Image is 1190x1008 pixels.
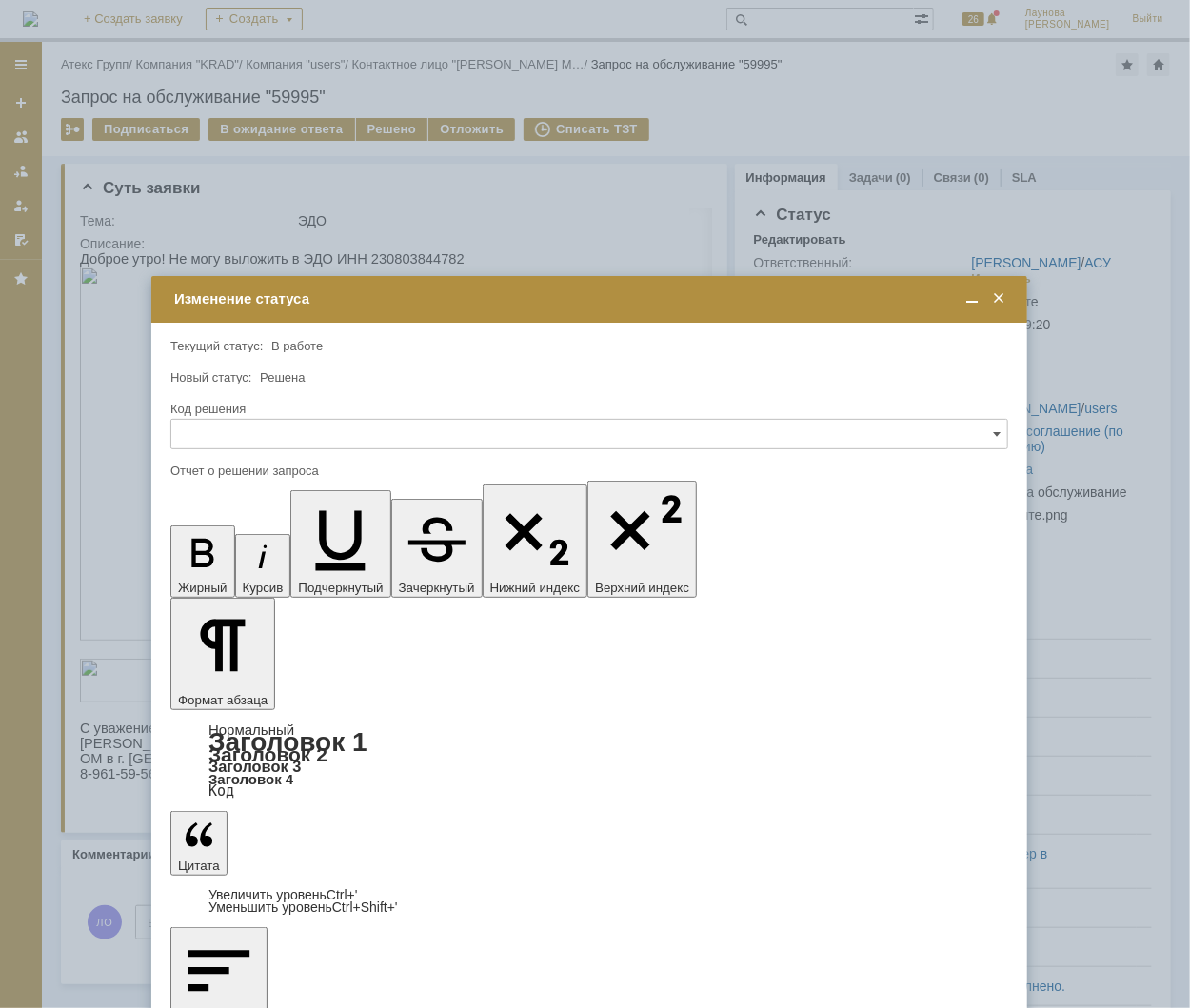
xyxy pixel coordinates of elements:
[235,534,291,598] button: Курсив
[170,339,263,353] label: Текущий статус:
[298,581,383,595] span: Подчеркнутый
[327,887,358,902] span: Ctrl+'
[170,464,1004,477] div: Отчет о решении запроса
[208,727,367,757] a: Заголовок 1
[174,290,1008,307] div: Изменение статуса
[208,721,294,738] a: Нормальный
[962,290,982,307] span: Свернуть (Ctrl + M)
[208,771,293,787] a: Заголовок 4
[260,370,305,385] span: Решена
[989,290,1008,307] span: Закрыть
[178,581,228,595] span: Жирный
[170,403,1004,415] div: Код решения
[208,782,234,800] a: Код
[170,811,228,876] button: Цитата
[483,484,588,598] button: Нижний индекс
[178,693,268,707] span: Формат абзаца
[178,859,220,873] span: Цитата
[332,899,398,915] span: Ctrl+Shift+'
[170,525,235,598] button: Жирный
[391,499,483,598] button: Зачеркнутый
[208,887,358,902] a: Increase
[208,899,398,915] a: Decrease
[595,581,689,595] span: Верхний индекс
[271,339,323,353] span: В работе
[399,581,475,595] span: Зачеркнутый
[490,581,581,595] span: Нижний индекс
[208,743,327,765] a: Заголовок 2
[208,758,301,775] a: Заголовок 3
[290,490,390,598] button: Подчеркнутый
[170,598,275,710] button: Формат абзаца
[170,889,1008,914] div: Цитата
[587,481,697,598] button: Верхний индекс
[243,581,284,595] span: Курсив
[170,370,252,385] label: Новый статус:
[170,723,1008,798] div: Формат абзаца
